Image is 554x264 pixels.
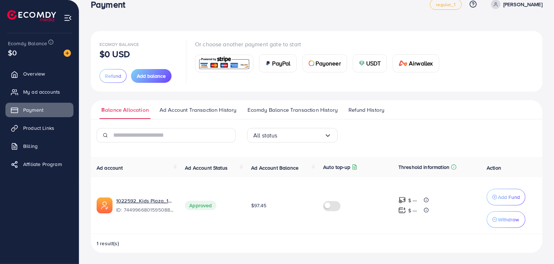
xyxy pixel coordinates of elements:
[259,54,297,72] a: cardPayPal
[348,106,384,114] span: Refund History
[100,69,127,83] button: Refund
[5,121,73,135] a: Product Links
[251,202,266,209] span: $97.45
[5,85,73,99] a: My ad accounts
[116,197,173,204] a: 1022592_Kids Plaza_1734580571647
[185,164,228,171] span: Ad Account Status
[487,189,525,205] button: Add Fund
[408,206,417,215] p: $ ---
[23,124,54,132] span: Product Links
[316,59,341,68] span: Payoneer
[5,103,73,117] a: Payment
[101,106,149,114] span: Balance Allocation
[23,106,43,114] span: Payment
[408,196,417,205] p: $ ---
[436,2,455,7] span: regular_1
[247,128,338,142] div: Search for option
[8,47,17,58] span: $0
[137,72,166,80] span: Add balance
[393,54,439,72] a: cardAirwallex
[272,59,291,68] span: PayPal
[5,157,73,171] a: Affiliate Program
[198,56,251,71] img: card
[399,60,407,66] img: card
[523,231,549,259] iframe: Chat
[116,206,173,213] span: ID: 7449966801595088913
[195,55,253,72] a: card
[398,206,406,214] img: top-up amount
[105,72,121,80] span: Refund
[303,54,347,72] a: cardPayoneer
[409,59,433,68] span: Airwallex
[398,196,406,204] img: top-up amount
[265,60,271,66] img: card
[185,201,216,210] span: Approved
[309,60,314,66] img: card
[7,10,56,21] img: logo
[97,197,113,213] img: ic-ads-acc.e4c84228.svg
[131,69,172,83] button: Add balance
[5,139,73,153] a: Billing
[487,164,501,171] span: Action
[248,106,338,114] span: Ecomdy Balance Transaction History
[100,41,139,47] span: Ecomdy Balance
[353,54,387,72] a: cardUSDT
[116,197,173,214] div: <span class='underline'>1022592_Kids Plaza_1734580571647</span></br>7449966801595088913
[64,14,72,22] img: menu
[23,88,60,95] span: My ad accounts
[253,130,278,141] span: All status
[5,67,73,81] a: Overview
[323,163,350,171] p: Auto top-up
[97,164,123,171] span: Ad account
[498,215,519,224] p: Withdraw
[23,142,38,150] span: Billing
[359,60,365,66] img: card
[487,211,525,228] button: Withdraw
[100,50,130,58] p: $0 USD
[398,163,449,171] p: Threshold information
[8,40,47,47] span: Ecomdy Balance
[64,50,71,57] img: image
[366,59,381,68] span: USDT
[498,193,520,201] p: Add Fund
[160,106,237,114] span: Ad Account Transaction History
[251,164,299,171] span: Ad Account Balance
[97,240,119,247] span: 1 result(s)
[23,161,62,168] span: Affiliate Program
[278,130,324,141] input: Search for option
[195,40,445,48] p: Or choose another payment gate to start
[23,70,45,77] span: Overview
